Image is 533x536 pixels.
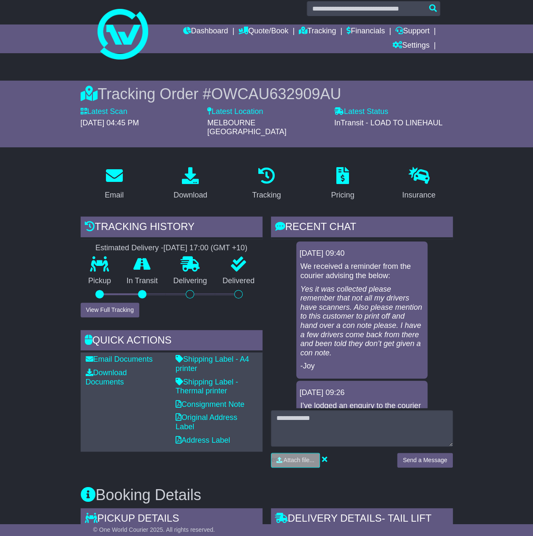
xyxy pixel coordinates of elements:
div: [DATE] 09:40 [300,249,424,258]
a: Consignment Note [176,400,244,409]
a: Tracking [299,24,336,39]
em: Yes it was collected please remember that not all my drivers have scanners. Also please mention t... [300,285,422,357]
p: I've lodged an enquiry to the courier to check why this was missed [DATE] [300,401,423,429]
a: Financials [346,24,385,39]
a: Dashboard [183,24,228,39]
p: -Joy [300,362,423,371]
span: - Tail Lift [381,512,431,524]
p: Pickup [81,276,119,286]
button: View Full Tracking [81,303,139,317]
a: Email Documents [86,355,153,363]
div: RECENT CHAT [271,217,453,239]
a: Email [99,164,129,204]
div: Tracking Order # [81,85,453,103]
div: Insurance [402,189,436,201]
div: Tracking history [81,217,262,239]
div: Pricing [331,189,354,201]
p: Delivering [165,276,215,286]
div: Delivery Details [271,508,453,531]
div: Estimated Delivery - [81,244,262,253]
span: OWCAU632909AU [211,85,341,103]
button: Send a Message [397,453,452,468]
a: Shipping Label - A4 printer [176,355,249,373]
span: [DATE] 04:45 PM [81,119,139,127]
a: Insurance [397,164,441,204]
label: Latest Scan [81,107,127,116]
div: Download [173,189,207,201]
div: [DATE] 17:00 (GMT +10) [163,244,247,253]
div: [DATE] 09:26 [300,388,424,398]
h3: Booking Details [81,487,453,504]
p: In Transit [119,276,165,286]
a: Support [395,24,430,39]
a: Original Address Label [176,413,237,431]
span: © One World Courier 2025. All rights reserved. [93,526,215,533]
label: Latest Status [334,107,388,116]
div: Quick Actions [81,330,262,353]
a: Tracking [246,164,286,204]
div: Pickup Details [81,508,262,531]
a: Settings [392,39,430,53]
div: Tracking [252,189,281,201]
p: We received a reminder from the courier advising the below: [300,262,423,280]
span: InTransit - LOAD TO LINEHAUL [334,119,443,127]
a: Shipping Label - Thermal printer [176,378,238,395]
a: Pricing [325,164,360,204]
a: Quote/Book [238,24,288,39]
span: MELBOURNE [GEOGRAPHIC_DATA] [207,119,286,136]
a: Address Label [176,436,230,444]
a: Download Documents [86,368,127,386]
p: Delivered [215,276,262,286]
a: Download [168,164,213,204]
label: Latest Location [207,107,263,116]
div: Email [105,189,124,201]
